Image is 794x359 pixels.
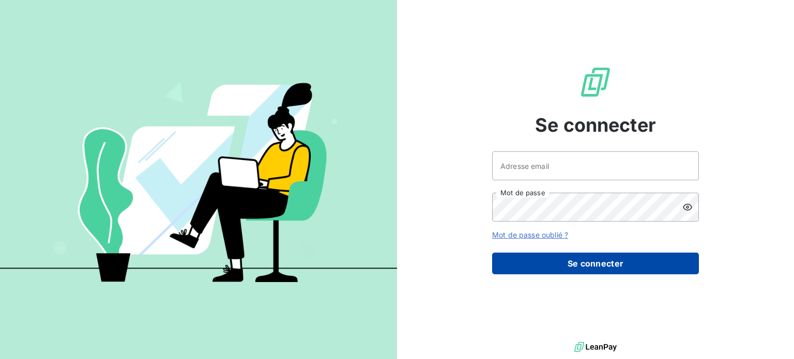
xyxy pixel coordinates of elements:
img: Logo LeanPay [579,66,612,99]
span: Se connecter [535,111,656,139]
button: Se connecter [492,253,699,274]
img: logo [574,339,617,355]
a: Mot de passe oublié ? [492,230,568,239]
input: placeholder [492,151,699,180]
